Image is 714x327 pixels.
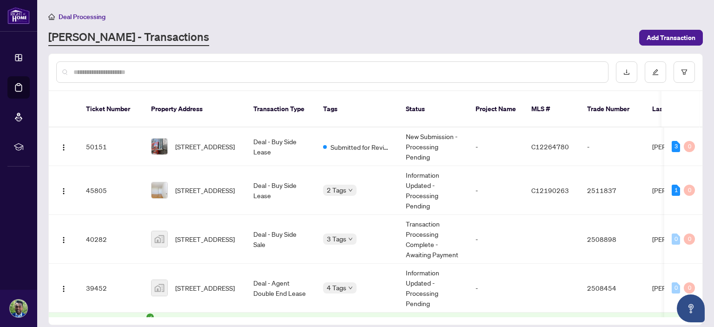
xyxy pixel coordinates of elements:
div: 1 [672,185,680,196]
img: thumbnail-img [152,280,167,296]
span: Submitted for Review [331,142,391,152]
span: filter [681,69,688,75]
img: Logo [60,144,67,151]
th: Transaction Type [246,91,316,127]
span: [STREET_ADDRESS] [175,185,235,195]
span: 3 Tags [327,234,346,244]
div: 0 [684,282,695,294]
td: - [468,215,524,264]
img: Logo [60,236,67,244]
button: Open asap [677,294,705,322]
button: Logo [56,183,71,198]
td: - [468,166,524,215]
td: - [580,127,645,166]
div: 0 [684,234,695,245]
td: 2511837 [580,166,645,215]
span: [STREET_ADDRESS] [175,141,235,152]
div: 0 [672,282,680,294]
button: filter [674,61,695,83]
td: Deal - Agent Double End Lease [246,264,316,313]
td: Information Updated - Processing Pending [398,264,468,313]
th: MLS # [524,91,580,127]
th: Trade Number [580,91,645,127]
span: down [348,188,353,193]
button: edit [645,61,666,83]
td: 39452 [79,264,144,313]
span: C12190263 [531,186,569,194]
th: Status [398,91,468,127]
span: check-circle [146,314,154,321]
th: Ticket Number [79,91,144,127]
img: Logo [60,285,67,293]
td: 50151 [79,127,144,166]
a: [PERSON_NAME] - Transactions [48,29,209,46]
td: - [468,264,524,313]
span: edit [652,69,659,75]
button: Add Transaction [639,30,703,46]
div: 3 [672,141,680,152]
div: 0 [672,234,680,245]
td: 2508898 [580,215,645,264]
img: thumbnail-img [152,182,167,198]
span: 2 Tags [327,185,346,195]
span: down [348,237,353,241]
button: download [616,61,637,83]
img: Logo [60,187,67,195]
img: logo [7,7,30,24]
th: Tags [316,91,398,127]
button: Logo [56,232,71,247]
th: Project Name [468,91,524,127]
span: C12264780 [531,142,569,151]
td: New Submission - Processing Pending [398,127,468,166]
th: Property Address [144,91,246,127]
td: - [468,127,524,166]
span: 4 Tags [327,282,346,293]
img: thumbnail-img [152,139,167,154]
img: thumbnail-img [152,231,167,247]
td: Transaction Processing Complete - Awaiting Payment [398,215,468,264]
td: 40282 [79,215,144,264]
span: home [48,13,55,20]
span: down [348,286,353,290]
span: Deal Processing [59,13,106,21]
span: download [623,69,630,75]
td: Deal - Buy Side Lease [246,166,316,215]
div: 0 [684,141,695,152]
td: Information Updated - Processing Pending [398,166,468,215]
td: 2508454 [580,264,645,313]
img: Profile Icon [10,300,27,317]
td: 45805 [79,166,144,215]
td: Deal - Buy Side Sale [246,215,316,264]
span: [STREET_ADDRESS] [175,283,235,293]
span: Add Transaction [647,30,695,45]
td: Deal - Buy Side Lease [246,127,316,166]
div: 0 [684,185,695,196]
button: Logo [56,139,71,154]
span: [STREET_ADDRESS] [175,234,235,244]
button: Logo [56,280,71,295]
